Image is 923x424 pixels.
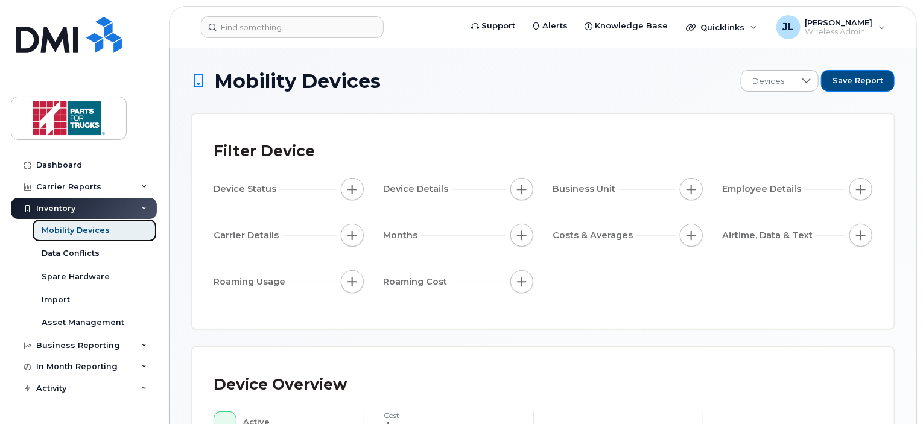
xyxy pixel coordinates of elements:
button: Save Report [821,70,895,92]
span: Roaming Usage [214,276,289,288]
span: Devices [741,71,795,92]
h4: cost [384,411,514,419]
span: Carrier Details [214,229,282,242]
div: Filter Device [214,136,315,167]
span: Months [383,229,421,242]
span: Business Unit [553,183,619,195]
span: Airtime, Data & Text [722,229,816,242]
span: Mobility Devices [214,71,381,92]
span: Save Report [833,75,883,86]
span: Costs & Averages [553,229,636,242]
span: Device Details [383,183,452,195]
span: Employee Details [722,183,805,195]
span: Device Status [214,183,280,195]
span: Roaming Cost [383,276,451,288]
div: Device Overview [214,369,347,400]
